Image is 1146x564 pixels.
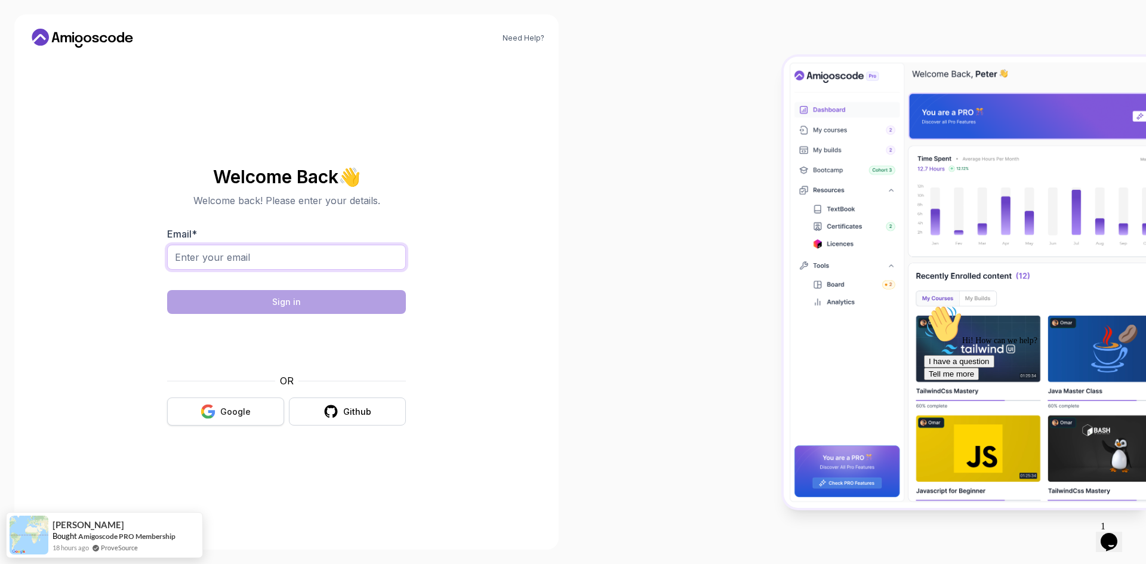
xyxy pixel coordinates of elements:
span: [PERSON_NAME] [53,520,124,530]
button: I have a question [5,55,75,67]
p: OR [280,374,294,388]
button: Sign in [167,290,406,314]
div: Google [220,406,251,418]
iframe: chat widget [1096,516,1134,552]
img: Amigoscode Dashboard [784,57,1146,508]
a: ProveSource [101,543,138,553]
div: Github [343,406,371,418]
button: Google [167,397,284,426]
iframe: chat widget [919,300,1134,510]
span: 18 hours ago [53,543,89,553]
a: Need Help? [503,33,544,43]
input: Enter your email [167,245,406,270]
span: 👋 [338,167,360,186]
p: Welcome back! Please enter your details. [167,193,406,208]
h2: Welcome Back [167,167,406,186]
span: Bought [53,531,77,541]
button: Github [289,397,406,426]
a: Amigoscode PRO Membership [78,532,175,541]
div: 👋Hi! How can we help?I have a questionTell me more [5,5,220,80]
iframe: Widget containing checkbox for hCaptcha security challenge [196,321,377,366]
button: Tell me more [5,67,60,80]
a: Home link [29,29,136,48]
div: Sign in [272,296,301,308]
span: Hi! How can we help? [5,36,118,45]
img: provesource social proof notification image [10,516,48,554]
img: :wave: [5,5,43,43]
label: Email * [167,228,197,240]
